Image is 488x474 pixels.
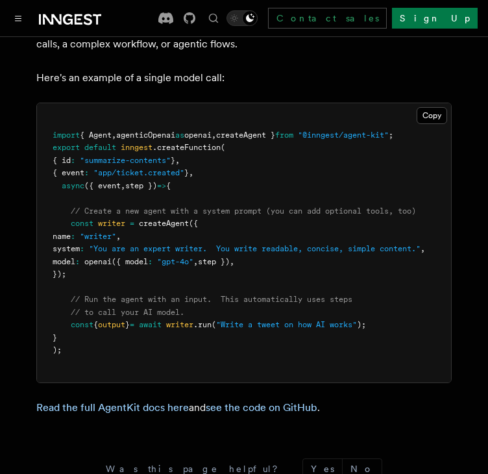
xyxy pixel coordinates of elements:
[298,131,389,140] span: "@inngest/agent-kit"
[75,257,80,266] span: :
[417,107,447,124] button: Copy
[53,232,71,241] span: name
[157,257,193,266] span: "gpt-4o"
[93,168,184,177] span: "app/ticket.created"
[189,168,193,177] span: ,
[171,156,175,165] span: }
[80,232,116,241] span: "writer"
[125,181,157,190] span: step })
[230,257,234,266] span: ,
[98,320,125,329] span: output
[389,131,393,140] span: ;
[36,69,452,87] p: Here's an example of a single model call:
[184,168,189,177] span: }
[71,206,416,216] span: // Create a new agent with a system prompt (you can add optional tools, too)
[184,131,212,140] span: openai
[53,143,80,152] span: export
[198,257,230,266] span: step })
[212,320,216,329] span: (
[421,244,425,253] span: ,
[189,219,198,228] span: ({
[53,269,66,279] span: });
[175,131,184,140] span: as
[36,401,189,414] a: Read the full AgentKit docs here
[392,8,478,29] a: Sign Up
[112,131,116,140] span: ,
[80,156,171,165] span: "summarize-contents"
[80,131,112,140] span: { Agent
[10,10,26,26] button: Toggle navigation
[175,156,180,165] span: ,
[71,320,93,329] span: const
[275,131,293,140] span: from
[84,143,116,152] span: default
[166,320,193,329] span: writer
[98,219,125,228] span: writer
[125,320,130,329] span: }
[206,401,317,414] a: see the code on GitHub
[36,399,452,417] p: and .
[139,219,189,228] span: createAgent
[53,257,75,266] span: model
[221,143,225,152] span: (
[112,257,148,266] span: ({ model
[93,320,98,329] span: {
[80,244,84,253] span: :
[84,181,121,190] span: ({ event
[53,333,57,342] span: }
[130,320,134,329] span: =
[89,244,421,253] span: "You are an expert writer. You write readable, concise, simple content."
[53,156,71,165] span: { id
[139,320,162,329] span: await
[53,131,80,140] span: import
[121,143,152,152] span: inngest
[152,143,221,152] span: .createFunction
[53,244,80,253] span: system
[116,131,175,140] span: agenticOpenai
[193,257,198,266] span: ,
[53,168,84,177] span: { event
[71,295,352,304] span: // Run the agent with an input. This automatically uses steps
[216,131,275,140] span: createAgent }
[84,168,89,177] span: :
[84,257,112,266] span: openai
[71,156,75,165] span: :
[226,10,258,26] button: Toggle dark mode
[206,10,221,26] button: Find something...
[53,345,62,355] span: );
[71,219,93,228] span: const
[71,308,184,317] span: // to call your AI model.
[121,181,125,190] span: ,
[116,232,121,241] span: ,
[166,181,171,190] span: {
[216,320,357,329] span: "Write a tweet on how AI works"
[62,181,84,190] span: async
[71,232,75,241] span: :
[193,320,212,329] span: .run
[157,181,166,190] span: =>
[212,131,216,140] span: ,
[148,257,152,266] span: :
[130,219,134,228] span: =
[268,8,387,29] a: Contact sales
[357,320,366,329] span: );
